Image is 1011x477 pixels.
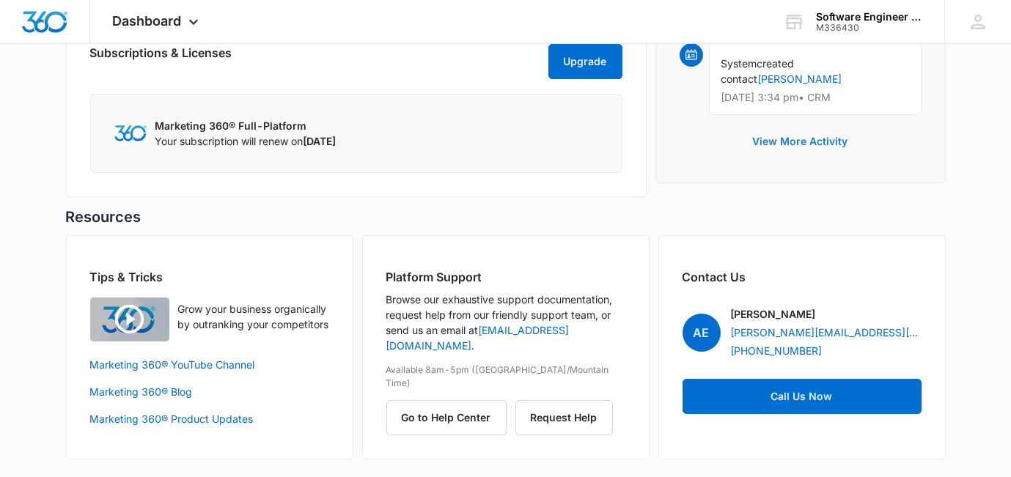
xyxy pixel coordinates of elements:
p: Your subscription will renew on [155,133,337,149]
p: Grow your business organically by outranking your competitors [178,301,329,332]
a: [PHONE_NUMBER] [731,343,823,358]
span: AE [683,314,721,352]
p: Browse our exhaustive support documentation, request help from our friendly support team, or send... [386,292,625,353]
h2: Subscriptions & Licenses [90,44,232,73]
p: Available 8am-5pm ([GEOGRAPHIC_DATA]/Mountain Time) [386,363,625,390]
span: created contact [721,57,795,85]
img: Marketing 360 Logo [114,125,147,141]
span: Dashboard [112,13,181,29]
span: [DATE] [304,135,337,147]
h2: Tips & Tricks [90,268,329,286]
a: Request Help [515,411,613,424]
h2: Platform Support [386,268,625,286]
a: [PERSON_NAME][EMAIL_ADDRESS][PERSON_NAME][DOMAIN_NAME] [731,325,922,340]
h2: Contact Us [683,268,922,286]
p: [PERSON_NAME] [731,306,816,322]
a: [PERSON_NAME] [758,73,842,85]
button: Go to Help Center [386,400,507,435]
h5: Resources [66,206,946,228]
p: [DATE] 3:34 pm • CRM [721,92,909,103]
a: Marketing 360® Blog [90,384,329,399]
div: account id [816,23,923,33]
a: Call Us Now [683,379,922,414]
button: Request Help [515,400,613,435]
img: Quick Overview Video [90,297,169,341]
span: System [721,57,757,70]
a: Go to Help Center [386,411,515,424]
button: View More Activity [738,124,863,159]
a: Marketing 360® YouTube Channel [90,357,329,372]
div: account name [816,11,923,23]
button: Upgrade [548,44,622,79]
p: Marketing 360® Full-Platform [155,118,337,133]
a: Marketing 360® Product Updates [90,411,329,426]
